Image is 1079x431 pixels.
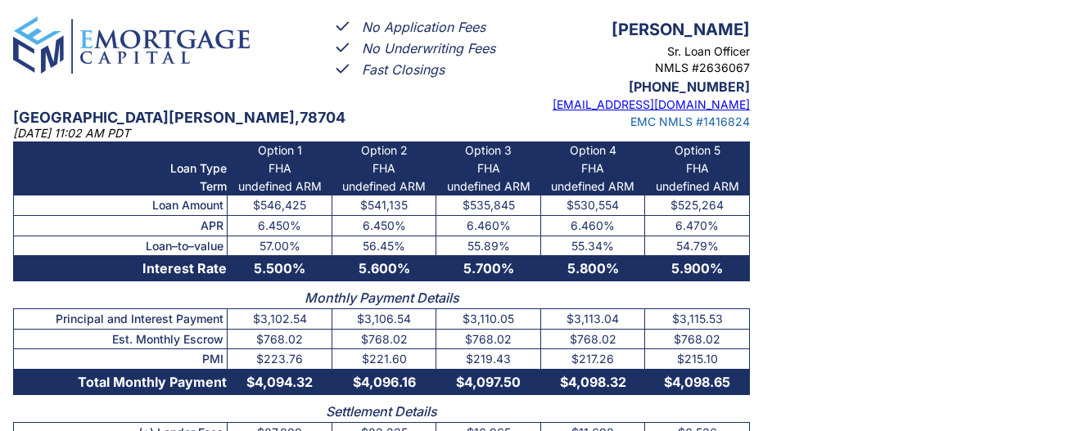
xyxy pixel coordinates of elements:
span: $546,425 [253,198,306,212]
td: FHA [436,159,541,177]
p: Sr. Loan Officer [513,43,750,60]
span: $768.02 [361,332,408,346]
th: Interest Rate [14,256,228,281]
span: 6.450% [363,218,406,232]
img: emc-logo-full.png [13,16,250,74]
span: $217.26 [571,352,614,366]
td: FHA [228,159,332,177]
th: Loan Type [14,159,228,177]
span: 5.700% [463,260,514,276]
span: $223.76 [256,352,303,366]
td: Option 5 [645,141,750,159]
td: Option 1 [228,141,332,159]
th: Term [14,177,228,195]
p: No Underwriting Fees [362,38,495,59]
p: No Application Fees [362,17,485,38]
span: 5.800% [567,260,619,276]
p: Fast Closings [362,60,445,80]
span: $768.02 [674,332,720,346]
span: 56.45% [363,239,405,253]
td: FHA [645,159,750,177]
span: $4,094.32 [246,374,313,390]
span: $768.02 [256,332,303,346]
span: 5.600% [359,260,410,276]
td: Option 3 [436,141,541,159]
td: Option 2 [332,141,436,159]
span: 5.900% [671,260,723,276]
span: $4,098.65 [664,374,730,390]
span: $530,554 [567,198,619,212]
span: $535,845 [463,198,515,212]
td: undefined ARM [540,177,645,195]
p: [GEOGRAPHIC_DATA][PERSON_NAME] , 78704 [13,106,463,130]
p: [PERSON_NAME] [513,16,750,43]
span: $768.02 [465,332,512,346]
th: PMI [14,349,228,370]
p: [PHONE_NUMBER] [513,77,750,97]
span: 6.460% [467,218,511,232]
td: undefined ARM [332,177,436,195]
span: $215.10 [677,352,718,366]
span: $3,110.05 [463,312,514,325]
span: $4,098.32 [560,374,626,390]
th: Est. Monthly Escrow [14,329,228,349]
span: $525,264 [670,198,724,212]
th: Principal and Interest Payment [14,308,228,329]
span: $3,115.53 [672,312,723,325]
p: [DATE] 11:02 AM PDT [13,125,250,141]
span: $3,102.54 [253,312,307,325]
span: 6.470% [675,218,719,232]
th: Settlement Details [14,395,750,422]
span: $541,135 [360,198,408,212]
span: $221.60 [362,352,407,366]
td: undefined ARM [436,177,541,195]
td: FHA [540,159,645,177]
span: 55.34% [571,239,614,253]
th: Loan Amount [14,195,228,216]
span: $4,097.50 [456,374,521,390]
span: 6.460% [571,218,615,232]
td: Option 4 [540,141,645,159]
span: $3,106.54 [357,312,411,325]
span: $3,113.04 [567,312,619,325]
p: NMLS # 2636067 [513,60,750,76]
td: undefined ARM [228,177,332,195]
th: APR [14,215,228,236]
th: Total Monthly Payment [14,369,228,394]
td: undefined ARM [645,177,750,195]
th: Loan–to–value [14,236,228,256]
span: 55.89% [467,239,510,253]
span: $219.43 [466,352,511,366]
span: 57.00% [260,239,300,253]
span: $4,096.16 [353,374,416,390]
span: 5.500% [254,260,305,276]
span: $768.02 [570,332,616,346]
span: 54.79% [676,239,719,253]
p: EMC NMLS #1416824 [513,114,750,130]
th: Monthly Payment Details [14,281,750,308]
td: FHA [332,159,436,177]
span: 6.450% [258,218,301,232]
a: [EMAIL_ADDRESS][DOMAIN_NAME] [553,97,750,111]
